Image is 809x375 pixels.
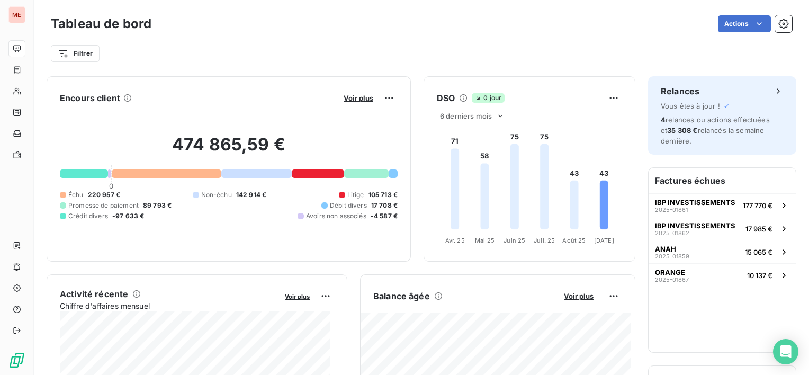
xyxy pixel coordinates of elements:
[8,6,25,23] div: ME
[340,93,376,103] button: Voir plus
[347,190,364,200] span: Litige
[718,15,771,32] button: Actions
[109,182,113,190] span: 0
[773,339,798,364] div: Open Intercom Messenger
[655,221,735,230] span: IBP INVESTISSEMENTS
[51,14,151,33] h3: Tableau de bord
[649,193,796,217] button: IBP INVESTISSEMENTS2025-01861177 770 €
[440,112,492,120] span: 6 derniers mois
[561,291,597,301] button: Voir plus
[655,245,676,253] span: ANAH
[371,211,398,221] span: -4 587 €
[8,352,25,369] img: Logo LeanPay
[60,288,128,300] h6: Activité récente
[373,290,430,302] h6: Balance âgée
[747,271,772,280] span: 10 137 €
[68,211,108,221] span: Crédit divers
[562,237,586,244] tspan: Août 25
[68,201,139,210] span: Promesse de paiement
[201,190,232,200] span: Non-échu
[661,115,666,124] span: 4
[68,190,84,200] span: Échu
[745,225,772,233] span: 17 985 €
[368,190,398,200] span: 105 713 €
[445,237,465,244] tspan: Avr. 25
[143,201,172,210] span: 89 793 €
[344,94,373,102] span: Voir plus
[655,198,735,207] span: IBP INVESTISSEMENTS
[437,92,455,104] h6: DSO
[472,93,505,103] span: 0 jour
[661,102,720,110] span: Vous êtes à jour !
[655,268,685,276] span: ORANGE
[655,230,689,236] span: 2025-01862
[60,134,398,166] h2: 474 865,59 €
[88,190,120,200] span: 220 957 €
[475,237,495,244] tspan: Mai 25
[743,201,772,210] span: 177 770 €
[51,45,100,62] button: Filtrer
[649,240,796,263] button: ANAH2025-0185915 065 €
[534,237,555,244] tspan: Juil. 25
[285,293,310,300] span: Voir plus
[330,201,367,210] span: Débit divers
[649,168,796,193] h6: Factures échues
[282,291,313,301] button: Voir plus
[655,207,688,213] span: 2025-01861
[60,300,277,311] span: Chiffre d'affaires mensuel
[371,201,398,210] span: 17 708 €
[306,211,366,221] span: Avoirs non associés
[661,85,699,97] h6: Relances
[655,276,689,283] span: 2025-01867
[564,292,594,300] span: Voir plus
[504,237,525,244] tspan: Juin 25
[655,253,689,260] span: 2025-01859
[667,126,697,135] span: 35 308 €
[661,115,770,145] span: relances ou actions effectuées et relancés la semaine dernière.
[745,248,772,256] span: 15 065 €
[649,217,796,240] button: IBP INVESTISSEMENTS2025-0186217 985 €
[236,190,266,200] span: 142 914 €
[594,237,614,244] tspan: [DATE]
[112,211,144,221] span: -97 633 €
[60,92,120,104] h6: Encours client
[649,263,796,287] button: ORANGE2025-0186710 137 €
